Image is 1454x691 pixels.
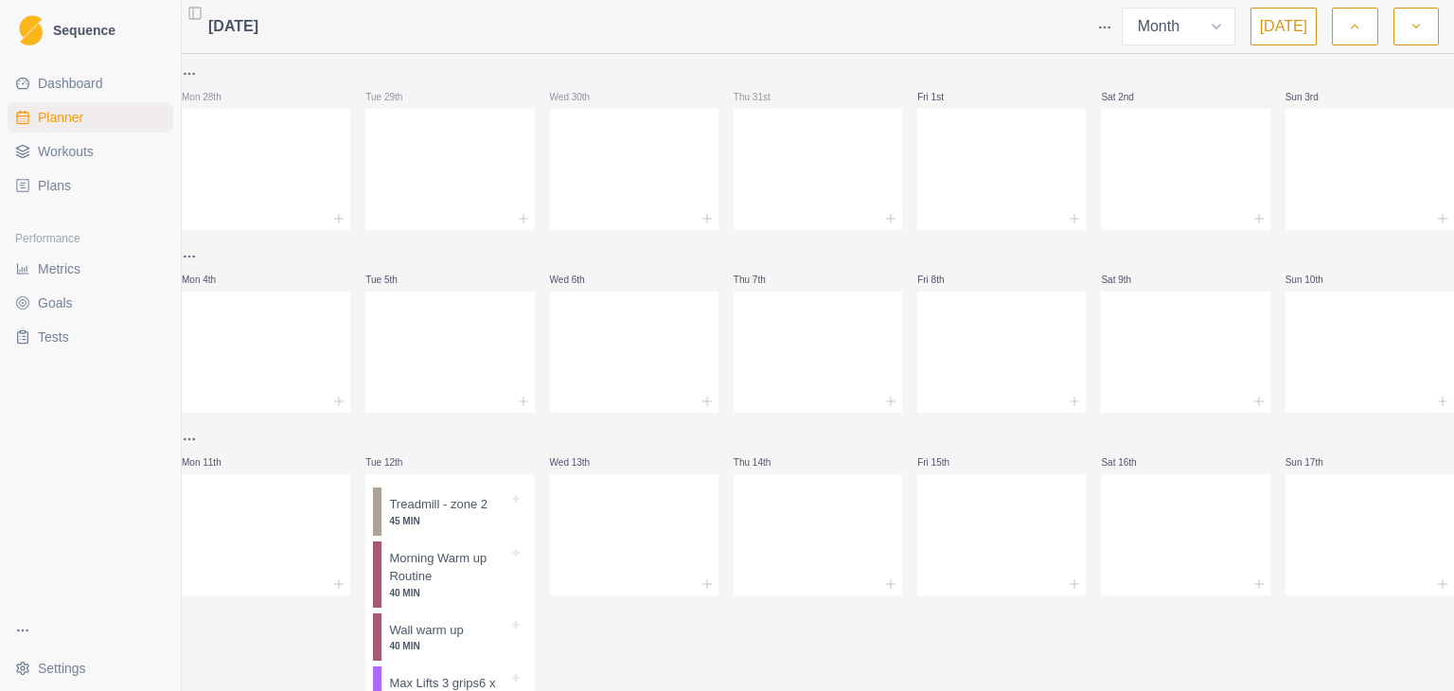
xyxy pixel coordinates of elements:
img: Logo [19,15,43,46]
p: Fri 8th [917,273,974,287]
a: Dashboard [8,68,173,98]
p: Tue 29th [365,90,422,104]
p: Wed 30th [550,90,607,104]
p: Sun 17th [1286,455,1342,470]
p: Mon 4th [182,273,239,287]
div: Performance [8,223,173,254]
p: Sat 9th [1101,273,1158,287]
p: Thu 7th [734,273,790,287]
p: Wed 6th [550,273,607,287]
p: Wall warm up [389,621,463,640]
p: Fri 1st [917,90,974,104]
p: 40 MIN [389,586,507,600]
span: Dashboard [38,74,103,93]
p: Mon 28th [182,90,239,104]
a: Workouts [8,136,173,167]
a: Metrics [8,254,173,284]
span: Workouts [38,142,94,161]
p: Treadmill - zone 2 [389,495,488,514]
a: Plans [8,170,173,201]
span: Goals [38,293,73,312]
p: Sat 16th [1101,455,1158,470]
span: Tests [38,328,69,346]
div: Wall warm up40 MIN [373,613,526,662]
p: 40 MIN [389,639,507,653]
button: [DATE] [1250,8,1317,45]
p: Tue 12th [365,455,422,470]
p: Sat 2nd [1101,90,1158,104]
span: Sequence [53,24,115,37]
p: Wed 13th [550,455,607,470]
div: Morning Warm up Routine40 MIN [373,541,526,608]
div: Treadmill - zone 245 MIN [373,487,526,536]
p: Sun 3rd [1286,90,1342,104]
span: Metrics [38,259,80,278]
p: Tue 5th [365,273,422,287]
p: Thu 14th [734,455,790,470]
p: Mon 11th [182,455,239,470]
a: Goals [8,288,173,318]
a: LogoSequence [8,8,173,53]
p: Sun 10th [1286,273,1342,287]
p: Thu 31st [734,90,790,104]
a: Tests [8,322,173,352]
a: Planner [8,102,173,133]
button: Settings [8,653,173,683]
span: [DATE] [208,15,258,38]
p: Morning Warm up Routine [389,549,507,586]
p: 45 MIN [389,514,507,528]
p: Fri 15th [917,455,974,470]
span: Plans [38,176,71,195]
span: Planner [38,108,83,127]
